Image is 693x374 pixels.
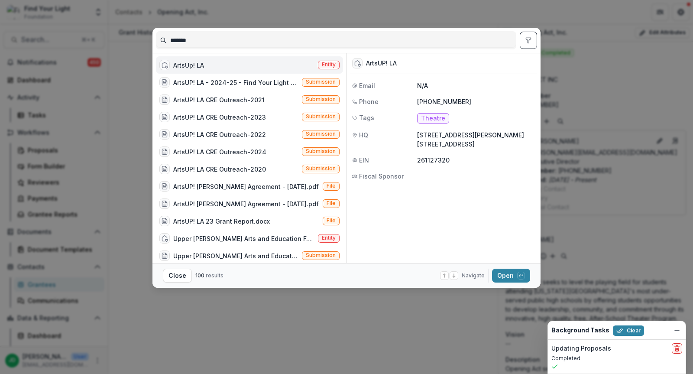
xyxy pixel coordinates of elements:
[306,148,336,154] span: Submission
[173,182,319,191] div: ArtsUP! [PERSON_NAME] Agreement - [DATE].pdf
[417,81,535,90] p: N/A
[366,60,397,67] div: ArtsUP! LA
[462,272,485,280] span: Navigate
[359,113,374,122] span: Tags
[173,165,266,174] div: ArtsUP! LA CRE Outreach-2020
[173,130,266,139] div: ArtsUP! LA CRE Outreach-2022
[322,235,336,241] span: Entity
[672,343,682,354] button: delete
[306,96,336,102] span: Submission
[163,269,192,283] button: Close
[359,81,375,90] span: Email
[359,97,379,106] span: Phone
[173,61,204,70] div: ArtsUp! LA
[173,78,298,87] div: ArtsUP! LA - 2024-25 - Find Your Light Foundation Request for Proposal
[551,354,682,362] p: Completed
[306,252,336,258] span: Submission
[195,272,204,279] span: 100
[173,199,319,208] div: ArtsUP! [PERSON_NAME] Agreement - [DATE].pdf
[306,131,336,137] span: Submission
[421,115,445,122] span: Theatre
[173,217,270,226] div: ArtsUP! LA 23 Grant Report.docx
[417,97,535,106] p: [PHONE_NUMBER]
[327,218,336,224] span: File
[417,130,535,149] p: [STREET_ADDRESS][PERSON_NAME] [STREET_ADDRESS]
[206,272,223,279] span: results
[173,251,298,260] div: Upper [PERSON_NAME] Arts and Education Foundation Inc. - 2024 - FYL General Grant Application
[327,183,336,189] span: File
[173,234,314,243] div: Upper [PERSON_NAME] Arts and Education Foundation
[173,113,266,122] div: ArtsUP! LA CRE Outreach-2023
[417,156,535,165] p: 261127320
[359,156,369,165] span: EIN
[359,130,368,140] span: HQ
[306,79,336,85] span: Submission
[322,62,336,68] span: Entity
[672,325,682,335] button: Dismiss
[551,345,611,352] h2: Updating Proposals
[173,147,266,156] div: ArtsUP! LA CRE Outreach-2024
[306,114,336,120] span: Submission
[613,325,644,336] button: Clear
[173,95,265,104] div: ArtsUP! LA CRE Outreach-2021
[359,172,404,181] span: Fiscal Sponsor
[551,327,609,334] h2: Background Tasks
[492,269,530,283] button: Open
[306,166,336,172] span: Submission
[327,200,336,206] span: File
[520,32,537,49] button: toggle filters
